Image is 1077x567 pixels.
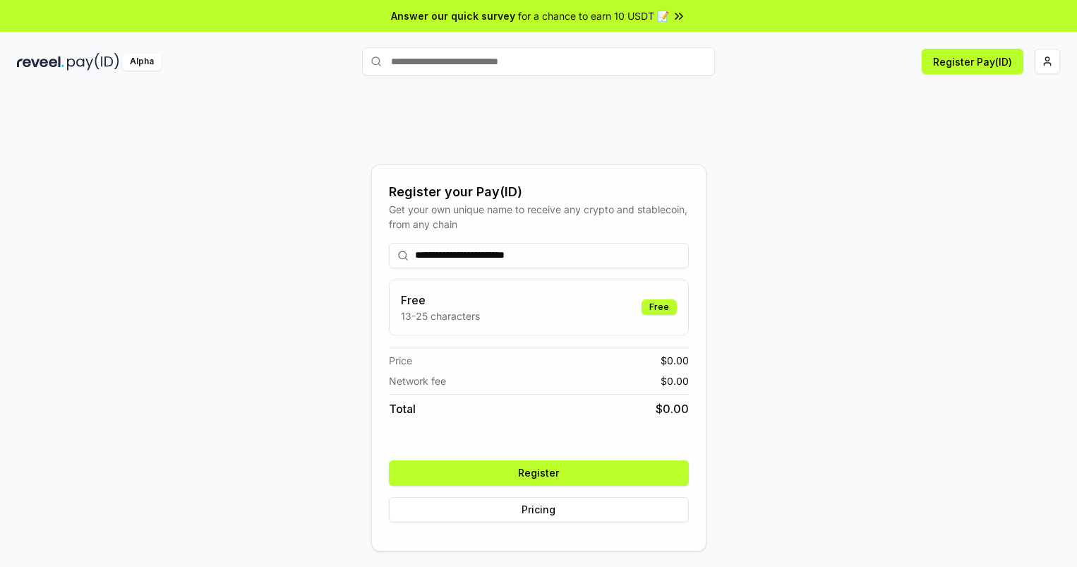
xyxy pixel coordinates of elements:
[642,299,677,315] div: Free
[67,53,119,71] img: pay_id
[661,353,689,368] span: $ 0.00
[518,8,669,23] span: for a chance to earn 10 USDT 📝
[401,309,480,323] p: 13-25 characters
[389,182,689,202] div: Register your Pay(ID)
[401,292,480,309] h3: Free
[656,400,689,417] span: $ 0.00
[389,497,689,523] button: Pricing
[122,53,162,71] div: Alpha
[391,8,515,23] span: Answer our quick survey
[922,49,1023,74] button: Register Pay(ID)
[389,353,412,368] span: Price
[17,53,64,71] img: reveel_dark
[389,374,446,388] span: Network fee
[389,400,416,417] span: Total
[389,202,689,232] div: Get your own unique name to receive any crypto and stablecoin, from any chain
[389,460,689,486] button: Register
[661,374,689,388] span: $ 0.00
